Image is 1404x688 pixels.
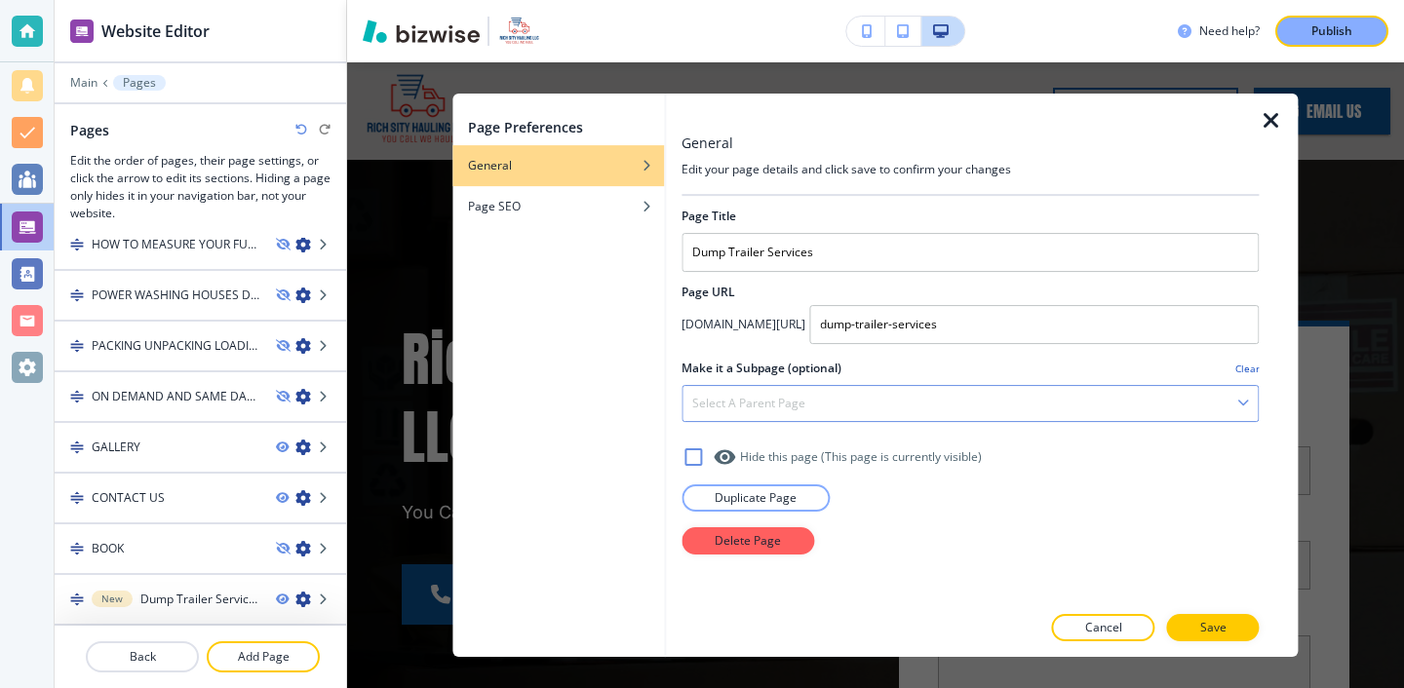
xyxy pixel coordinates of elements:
img: Drag [70,592,84,606]
div: DragPOWER WASHING HOUSES DECKS AND DRIVEWAYS 150265613 [55,271,346,322]
h2: Page URL [682,284,1259,301]
h2: Make it a Subpage (optional) [682,360,841,377]
h4: ON DEMAND AND SAME DAY STORE DELIVERY 150266973 [92,388,260,405]
p: Publish [1311,22,1352,40]
button: Back [86,641,199,672]
h4: BOOK [92,540,124,557]
h3: Need help? [1199,22,1260,40]
div: DragON DEMAND AND SAME DAY STORE DELIVERY 150266973 [55,372,346,423]
img: Drag [70,238,84,251]
p: Add Page [209,648,318,666]
h4: Page SEO [468,198,521,215]
button: Pages [113,75,166,91]
button: Duplicate Page [682,484,830,512]
h2: Page Preferences [468,117,583,137]
h4: PACKING UNPACKING LOADING UNLOADING SERVICES 150435544 [92,337,260,355]
img: Drag [70,390,84,403]
button: Publish [1275,16,1388,47]
div: DragGALLERY [55,423,346,474]
button: Cancel [1052,614,1155,641]
h4: Select a parent page [692,395,805,412]
button: General [452,145,664,186]
button: Save [1167,614,1260,641]
div: DragCONTACT US [55,474,346,524]
h4: Dump Trailer Services [140,591,260,608]
h2: Pages [70,120,109,140]
h4: New [101,592,123,606]
button: Delete Page [682,527,814,554]
img: Drag [70,440,84,454]
img: Drag [70,288,84,302]
h4: [DOMAIN_NAME][URL] [682,316,805,333]
h2: Page Title [682,208,736,225]
p: Pages [123,76,156,90]
h4: Hide this page (This page is currently visible ) [740,448,982,466]
div: Hide this page (This page is currently visible) [682,445,1259,469]
div: DragBOOK [55,524,346,575]
div: DragPACKING UNPACKING LOADING UNLOADING SERVICES 150435544 [55,322,346,372]
button: Main [70,76,97,90]
img: Your Logo [497,16,541,47]
p: Save [1200,619,1227,636]
h4: Clear [1235,362,1260,376]
p: Delete Page [715,532,781,550]
div: DragHOW TO MEASURE YOUR FURNITURE FOR A SMOOTH MOVING EXPERIENCE [55,220,346,271]
h4: HOW TO MEASURE YOUR FURNITURE FOR A SMOOTH MOVING EXPERIENCE [92,236,260,253]
img: editor icon [70,19,94,43]
p: Duplicate Page [715,489,797,507]
h4: General [468,157,512,174]
h4: POWER WASHING HOUSES DECKS AND DRIVEWAYS 150265613 [92,287,260,304]
h3: Edit the order of pages, their page settings, or click the arrow to edit its sections. Hiding a p... [70,152,331,222]
img: Drag [70,339,84,353]
h4: Edit your page details and click save to confirm your changes [682,161,1259,178]
h4: GALLERY [92,439,140,456]
h3: General [682,133,733,153]
div: DragNewDump Trailer Services [55,575,346,626]
img: Bizwise Logo [363,19,480,43]
h2: Website Editor [101,19,210,43]
p: Cancel [1085,619,1122,636]
p: Back [88,648,197,666]
button: Page SEO [452,186,664,227]
img: Drag [70,542,84,555]
img: Drag [70,491,84,505]
button: Add Page [207,641,320,672]
h4: CONTACT US [92,489,165,507]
